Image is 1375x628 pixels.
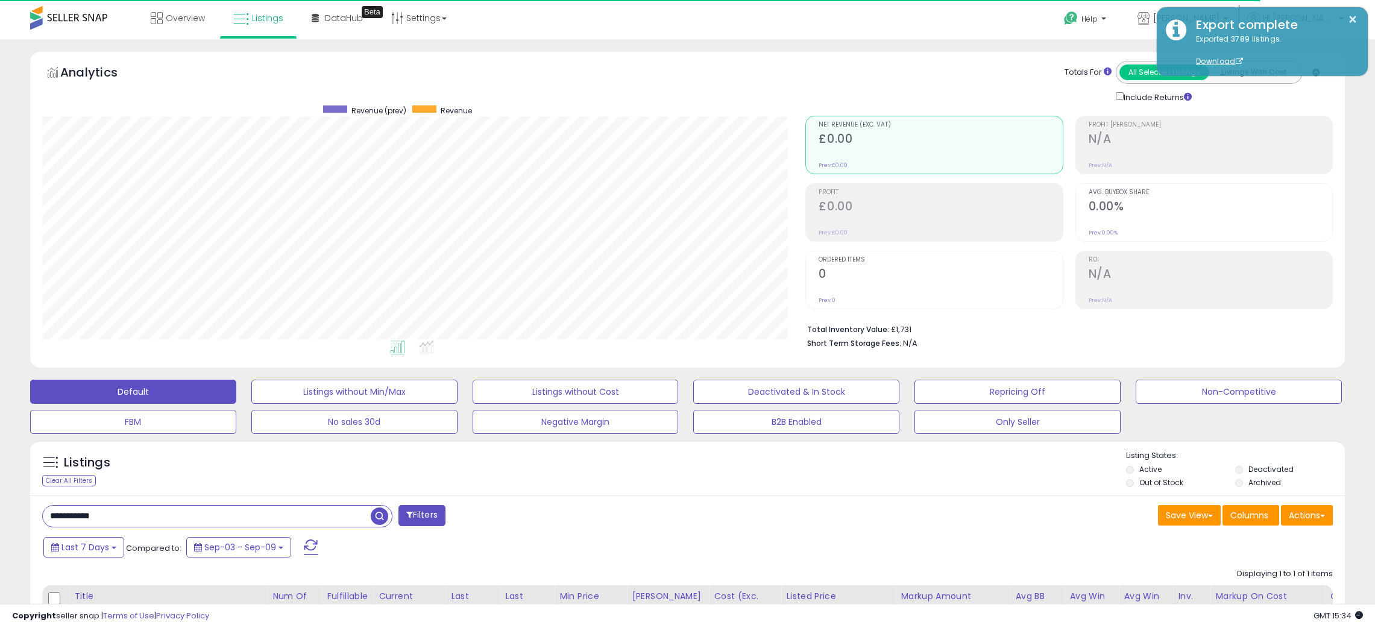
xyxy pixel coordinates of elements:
[1089,199,1332,216] h2: 0.00%
[473,380,679,404] button: Listings without Cost
[1230,509,1268,521] span: Columns
[1139,477,1183,488] label: Out of Stock
[351,105,406,116] span: Revenue (prev)
[30,380,236,404] button: Default
[186,537,291,557] button: Sep-03 - Sep-09
[60,64,141,84] h5: Analytics
[901,590,1005,603] div: Markup Amount
[156,610,209,621] a: Privacy Policy
[325,12,363,24] span: DataHub
[1089,132,1332,148] h2: N/A
[1089,189,1332,196] span: Avg. Buybox Share
[1222,505,1279,526] button: Columns
[807,321,1324,336] li: £1,731
[272,590,316,615] div: Num of Comp.
[441,105,472,116] span: Revenue
[1196,56,1243,66] a: Download
[61,541,109,553] span: Last 7 Days
[1063,11,1078,26] i: Get Help
[819,132,1062,148] h2: £0.00
[398,505,445,526] button: Filters
[819,257,1062,263] span: Ordered Items
[74,590,262,603] div: Title
[362,6,383,18] div: Tooltip anchor
[43,537,124,557] button: Last 7 Days
[1089,297,1112,304] small: Prev: N/A
[559,590,621,603] div: Min Price
[1089,229,1118,236] small: Prev: 0.00%
[1124,590,1168,615] div: Avg Win Price
[914,410,1121,434] button: Only Seller
[819,162,848,169] small: Prev: £0.00
[914,380,1121,404] button: Repricing Off
[819,297,835,304] small: Prev: 0
[786,590,890,603] div: Listed Price
[1107,90,1206,104] div: Include Returns
[1139,464,1162,474] label: Active
[1281,505,1333,526] button: Actions
[473,410,679,434] button: Negative Margin
[12,610,56,621] strong: Copyright
[1089,267,1332,283] h2: N/A
[1237,568,1333,580] div: Displaying 1 to 1 of 1 items
[693,380,899,404] button: Deactivated & In Stock
[1158,505,1221,526] button: Save View
[1178,590,1205,615] div: Inv. value
[632,590,703,603] div: [PERSON_NAME]
[1089,162,1112,169] small: Prev: N/A
[1089,257,1332,263] span: ROI
[252,12,283,24] span: Listings
[1054,2,1118,39] a: Help
[126,542,181,554] span: Compared to:
[1081,14,1098,24] span: Help
[204,541,276,553] span: Sep-03 - Sep-09
[42,475,96,486] div: Clear All Filters
[807,324,889,334] b: Total Inventory Value:
[1089,122,1332,128] span: Profit [PERSON_NAME]
[1187,34,1359,68] div: Exported 3789 listings.
[819,267,1062,283] h2: 0
[1348,12,1358,27] button: ×
[714,590,776,615] div: Cost (Exc. VAT)
[1187,16,1359,34] div: Export complete
[1015,590,1059,615] div: Avg BB Share
[30,410,236,434] button: FBM
[693,410,899,434] button: B2B Enabled
[1330,590,1374,615] div: Ordered Items
[1136,380,1342,404] button: Non-Competitive
[1248,464,1294,474] label: Deactivated
[1248,477,1281,488] label: Archived
[64,454,110,471] h5: Listings
[1126,450,1345,462] p: Listing States:
[327,590,368,615] div: Fulfillable Quantity
[1153,12,1219,24] span: [PERSON_NAME]
[807,338,901,348] b: Short Term Storage Fees:
[251,410,458,434] button: No sales 30d
[819,122,1062,128] span: Net Revenue (Exc. VAT)
[903,338,917,349] span: N/A
[1314,610,1363,621] span: 2025-09-17 15:34 GMT
[819,189,1062,196] span: Profit
[1069,590,1113,628] div: Avg Win Price 24h.
[103,610,154,621] a: Terms of Use
[251,380,458,404] button: Listings without Min/Max
[1119,64,1209,80] button: All Selected Listings
[12,611,209,622] div: seller snap | |
[819,229,848,236] small: Prev: £0.00
[1065,67,1112,78] div: Totals For
[1215,590,1320,603] div: Markup on Cost
[451,590,495,628] div: Last Purchase Price
[166,12,205,24] span: Overview
[379,590,441,615] div: Current Buybox Price
[819,199,1062,216] h2: £0.00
